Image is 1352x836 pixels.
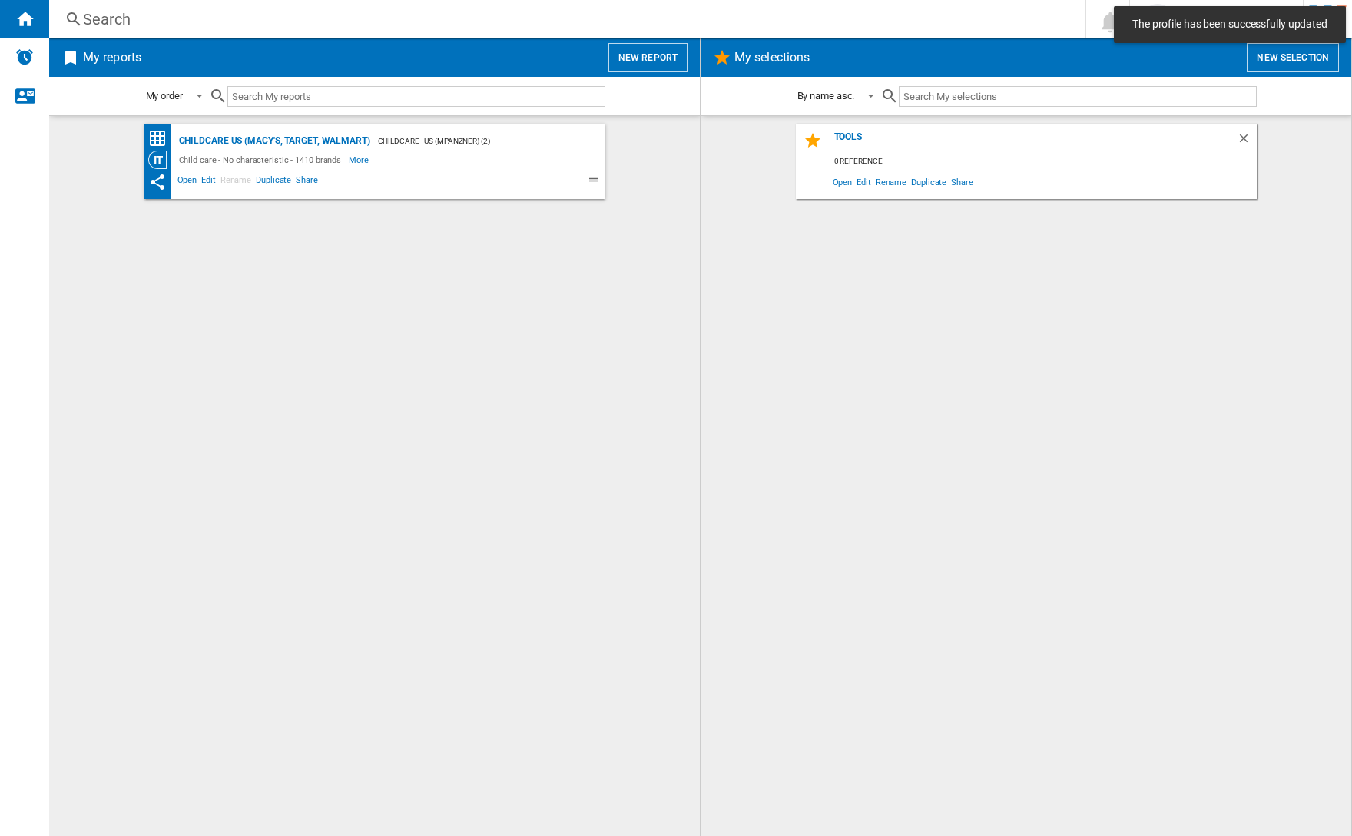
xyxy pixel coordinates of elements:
span: Open [830,171,855,192]
span: Share [293,173,320,191]
ng-md-icon: This report has been shared with you [148,173,167,191]
span: More [349,151,371,169]
div: Price Matrix [148,129,175,148]
span: Share [949,171,976,192]
div: Delete [1237,131,1257,152]
div: Category View [148,151,175,169]
div: Child care - No characteristic - 1410 brands [175,151,350,169]
div: Search [83,8,1045,30]
span: Rename [873,171,909,192]
div: tools [830,131,1237,152]
div: 0 reference [830,152,1257,171]
span: Duplicate [253,173,293,191]
button: New selection [1247,43,1339,72]
div: - Childcare - US (mpanzner) (2) [370,131,575,151]
span: Edit [199,173,218,191]
button: New report [608,43,688,72]
img: alerts-logo.svg [15,48,34,66]
span: Rename [218,173,253,191]
div: My order [146,90,183,101]
span: The profile has been successfully updated [1128,17,1332,32]
span: Duplicate [909,171,949,192]
h2: My reports [80,43,144,72]
div: Childcare US (Macy's, Target, Walmart) [175,131,370,151]
input: Search My reports [227,86,605,107]
div: By name asc. [797,90,855,101]
span: Edit [854,171,873,192]
h2: My selections [731,43,813,72]
input: Search My selections [899,86,1256,107]
span: Open [175,173,200,191]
